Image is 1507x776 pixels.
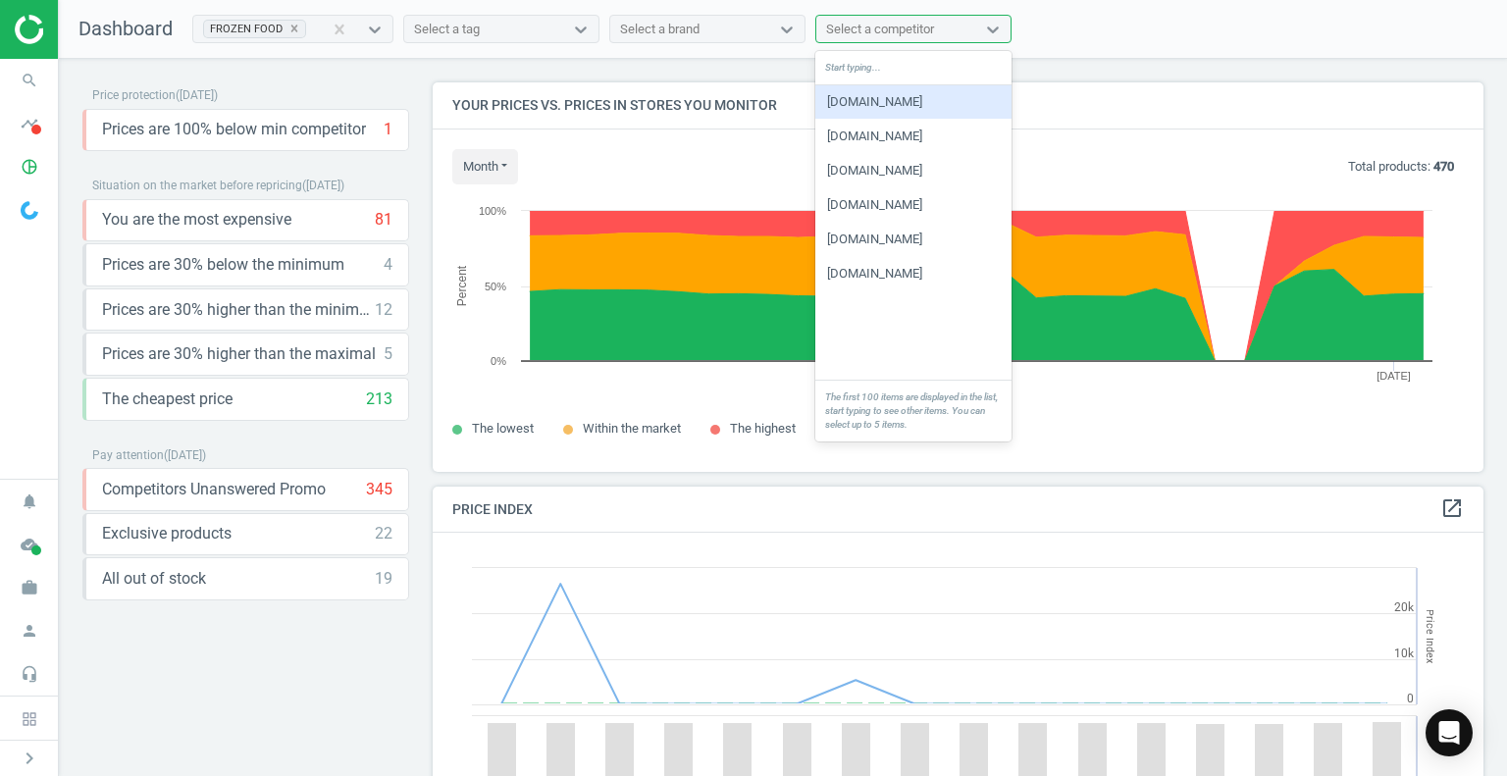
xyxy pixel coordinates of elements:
span: ( [DATE] ) [302,179,344,192]
div: Select a brand [620,21,700,38]
h4: Your prices vs. prices in stores you monitor [433,82,1483,129]
span: Pay attention [92,448,164,462]
div: 1 [384,119,392,140]
text: 100% [479,205,506,217]
img: ajHJNr6hYgQAAAAASUVORK5CYII= [15,15,154,44]
span: Competitors Unanswered Promo [102,479,326,500]
div: 345 [366,479,392,500]
div: FROZEN FOOD [204,21,284,37]
div: grid [815,85,1012,380]
span: Within the market [583,421,681,436]
button: month [452,149,518,184]
text: 50% [485,281,506,292]
h4: Price Index [433,487,1483,533]
i: person [11,612,48,649]
span: The highest [730,421,796,436]
div: 12 [375,299,392,321]
div: 81 [375,209,392,231]
i: cloud_done [11,526,48,563]
button: chevron_right [5,746,54,771]
div: 4 [384,254,392,276]
div: 213 [366,388,392,410]
span: Price protection [92,88,176,102]
i: timeline [11,105,48,142]
span: The lowest [472,421,534,436]
span: ( [DATE] ) [176,88,218,102]
i: notifications [11,483,48,520]
i: chevron_right [18,747,41,770]
div: 5 [384,343,392,365]
div: [DOMAIN_NAME] [815,85,1012,119]
tspan: Percent [455,265,469,306]
div: [DOMAIN_NAME] [815,154,1012,187]
text: 0% [491,355,506,367]
span: Prices are 30% higher than the minimum [102,299,375,321]
text: 20k [1394,600,1415,614]
div: Select a tag [414,21,480,38]
div: [DOMAIN_NAME] [815,188,1012,222]
span: The cheapest price [102,388,233,410]
text: 10k [1394,647,1415,660]
span: Prices are 30% below the minimum [102,254,344,276]
i: pie_chart_outlined [11,148,48,185]
span: Dashboard [78,17,173,40]
span: All out of stock [102,568,206,590]
i: search [11,62,48,99]
div: Open Intercom Messenger [1426,709,1473,756]
span: ( [DATE] ) [164,448,206,462]
div: 22 [375,523,392,544]
div: [DOMAIN_NAME] [815,223,1012,256]
b: 470 [1433,159,1454,174]
i: open_in_new [1440,496,1464,520]
span: Situation on the market before repricing [92,179,302,192]
span: Exclusive products [102,523,232,544]
div: [DOMAIN_NAME] [815,257,1012,290]
div: Start typing... [815,51,1012,85]
div: Select a competitor [826,21,934,38]
i: work [11,569,48,606]
img: wGWNvw8QSZomAAAAABJRU5ErkJggg== [21,201,38,220]
p: Total products: [1348,158,1454,176]
span: Prices are 30% higher than the maximal [102,343,376,365]
div: The first 100 items are displayed in the list, start typing to see other items. You can select up... [815,380,1012,440]
i: headset_mic [11,655,48,693]
tspan: Price Index [1424,609,1436,663]
span: You are the most expensive [102,209,291,231]
text: 0 [1407,692,1414,705]
span: Prices are 100% below min competitor [102,119,366,140]
div: 19 [375,568,392,590]
tspan: [DATE] [1377,370,1411,382]
div: [DOMAIN_NAME] [815,120,1012,153]
a: open_in_new [1440,496,1464,522]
